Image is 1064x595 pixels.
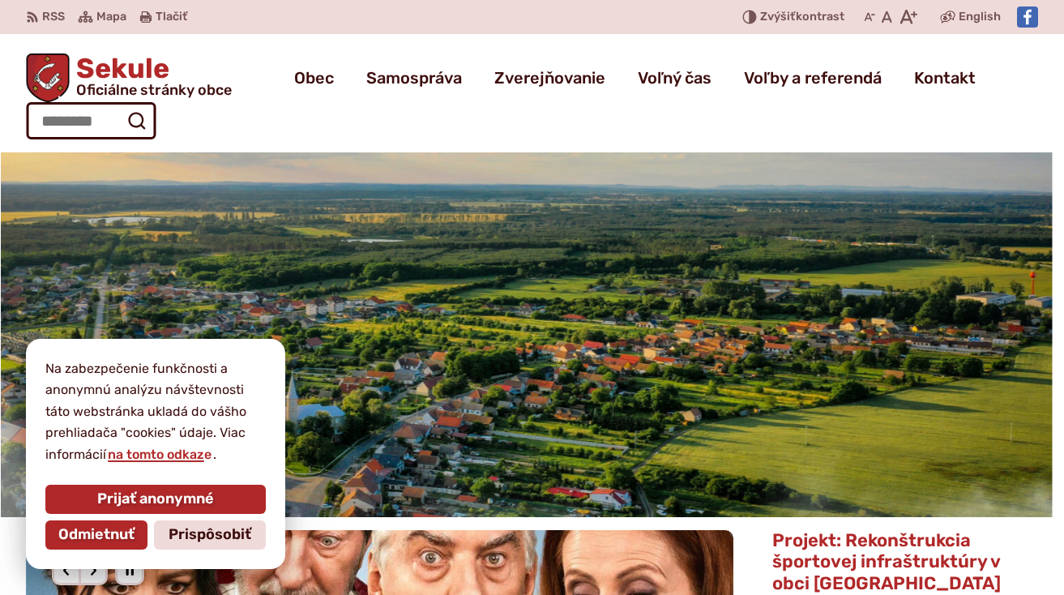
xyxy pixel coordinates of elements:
[96,7,126,27] span: Mapa
[45,358,266,465] p: Na zabezpečenie funkčnosti a anonymnú analýzu návštevnosti táto webstránka ukladá do vášho prehli...
[97,490,214,508] span: Prijať anonymné
[42,7,65,27] span: RSS
[760,11,844,24] span: kontrast
[156,11,187,24] span: Tlačiť
[45,520,147,550] button: Odmietnuť
[45,485,266,514] button: Prijať anonymné
[744,55,882,101] a: Voľby a referendá
[169,526,251,544] span: Prispôsobiť
[154,520,266,550] button: Prispôsobiť
[26,54,232,102] a: Logo Sekule, prejsť na domovskú stránku.
[366,55,462,101] a: Samospráva
[914,55,976,101] a: Kontakt
[76,83,232,97] span: Oficiálne stránky obce
[106,447,213,462] a: na tomto odkaze
[772,529,1001,594] span: Projekt: Rekonštrukcia športovej infraštruktúry v obci [GEOGRAPHIC_DATA]
[79,556,108,585] div: Nasledujúci slajd
[760,10,796,24] span: Zvýšiť
[115,556,144,585] div: Pozastaviť pohyb slajdera
[294,55,334,101] a: Obec
[1017,6,1038,28] img: Prejsť na Facebook stránku
[638,55,711,101] a: Voľný čas
[52,556,81,585] div: Predošlý slajd
[70,55,232,97] h1: Sekule
[26,54,70,102] img: Prejsť na domovskú stránku
[494,55,605,101] a: Zverejňovanie
[955,7,1004,27] a: English
[959,7,1001,27] span: English
[58,526,135,544] span: Odmietnuť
